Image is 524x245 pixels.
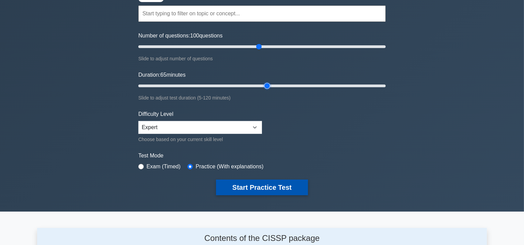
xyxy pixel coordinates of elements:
[160,72,167,78] span: 65
[196,163,263,171] label: Practice (With explanations)
[138,55,386,63] div: Slide to adjust number of questions
[138,110,173,118] label: Difficulty Level
[138,94,386,102] div: Slide to adjust test duration (5-120 minutes)
[138,5,386,22] input: Start typing to filter on topic or concept...
[190,33,199,39] span: 100
[138,71,186,79] label: Duration: minutes
[216,180,308,195] button: Start Practice Test
[138,135,262,143] div: Choose based on your current skill level
[138,152,386,160] label: Test Mode
[102,233,422,243] h4: Contents of the CISSP package
[138,32,222,40] label: Number of questions: questions
[147,163,181,171] label: Exam (Timed)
